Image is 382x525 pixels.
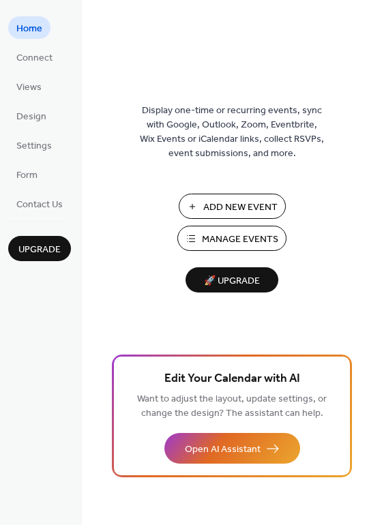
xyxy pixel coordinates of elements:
[140,104,324,161] span: Display one-time or recurring events, sync with Google, Outlook, Zoom, Eventbrite, Wix Events or ...
[8,163,46,185] a: Form
[16,168,38,183] span: Form
[203,200,278,215] span: Add New Event
[8,236,71,261] button: Upgrade
[8,134,60,156] a: Settings
[8,192,71,215] a: Contact Us
[16,80,42,95] span: Views
[8,16,50,39] a: Home
[179,194,286,219] button: Add New Event
[194,272,270,290] span: 🚀 Upgrade
[16,139,52,153] span: Settings
[186,267,278,292] button: 🚀 Upgrade
[8,104,55,127] a: Design
[8,75,50,97] a: Views
[177,226,286,251] button: Manage Events
[202,232,278,247] span: Manage Events
[16,110,46,124] span: Design
[164,433,300,464] button: Open AI Assistant
[137,390,327,423] span: Want to adjust the layout, update settings, or change the design? The assistant can help.
[185,442,261,457] span: Open AI Assistant
[16,22,42,36] span: Home
[16,198,63,212] span: Contact Us
[16,51,53,65] span: Connect
[164,370,300,389] span: Edit Your Calendar with AI
[18,243,61,257] span: Upgrade
[8,46,61,68] a: Connect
